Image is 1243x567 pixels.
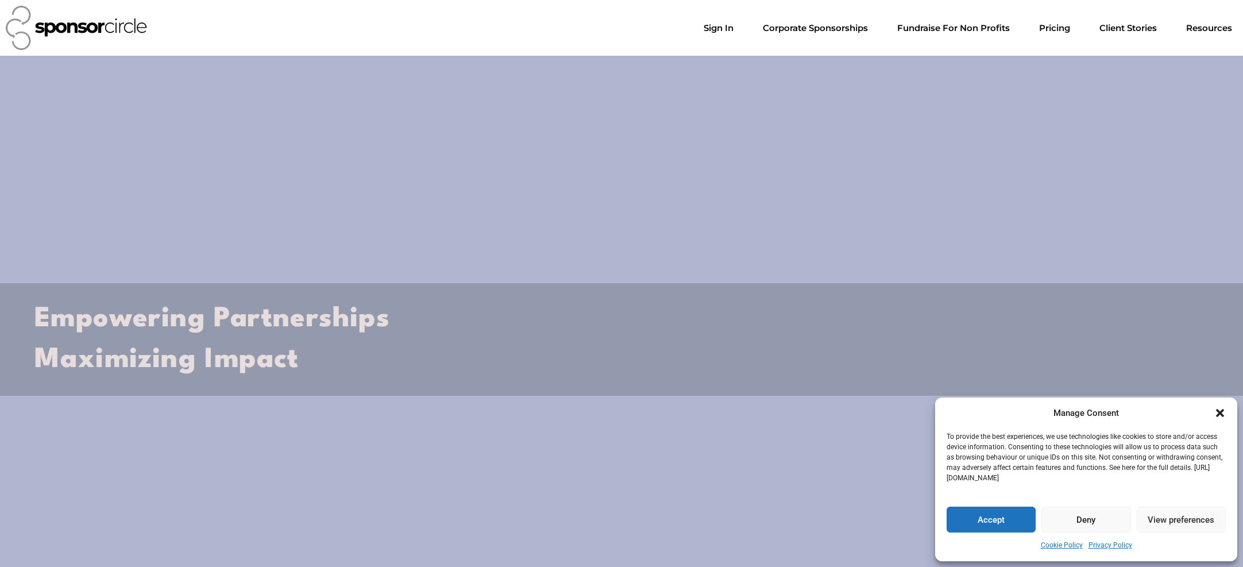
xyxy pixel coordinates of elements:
button: View preferences [1137,507,1226,533]
img: Sponsor Circle logo [6,6,147,50]
div: Manage Consent [1053,406,1119,421]
a: Corporate SponsorshipsMenu Toggle [754,17,877,40]
a: Privacy Policy [1088,538,1132,553]
a: Pricing [1030,17,1079,40]
a: Resources [1177,17,1241,40]
p: To provide the best experiences, we use technologies like cookies to store and/or access device i... [947,431,1225,483]
button: Accept [947,507,1036,533]
a: Fundraise For Non ProfitsMenu Toggle [888,17,1019,40]
button: Deny [1041,507,1130,533]
a: Sign In [694,17,743,40]
a: Client Stories [1090,17,1166,40]
a: Cookie Policy [1041,538,1083,553]
h2: Empowering Partnerships Maximizing Impact [34,299,1209,381]
div: Close dialogue [1214,407,1226,419]
nav: Menu [694,17,1241,40]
